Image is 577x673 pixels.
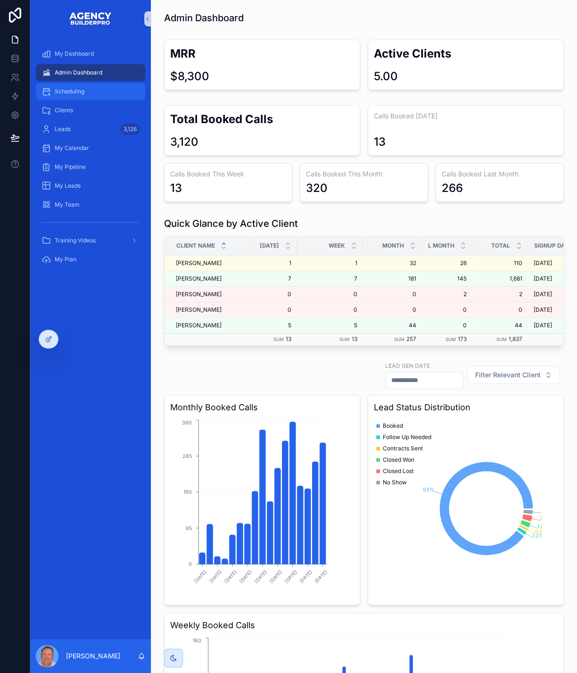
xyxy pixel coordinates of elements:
span: My Plan [55,256,76,263]
tspan: 95 [186,525,192,531]
a: 0 [303,291,357,298]
a: My Dashboard [36,45,145,62]
button: Select Button [467,366,560,384]
a: 5 [303,322,357,329]
a: My Team [36,196,145,213]
img: App logo [69,11,112,26]
h2: Active Clients [374,46,558,61]
div: 3,120 [170,134,198,150]
span: [DATE] [534,306,552,314]
span: 0 [369,291,416,298]
span: 173 [458,335,467,342]
tspan: 380 [182,420,192,426]
a: My Calendar [36,140,145,157]
span: Leads [55,125,71,133]
span: Signup Date [534,242,572,249]
a: 5 [259,322,291,329]
tspan: 1.2% [533,533,544,539]
h3: Monthly Booked Calls [170,401,354,414]
span: [DATE] [534,291,552,298]
span: Contracts Sent [383,445,423,452]
div: 320 [306,181,328,196]
span: 0 [428,306,467,314]
div: 266 [442,181,463,196]
div: 13 [170,181,182,196]
text: [DATE] [313,569,328,584]
span: Month [382,242,404,249]
a: My Leads [36,177,145,194]
h3: Calls Booked [DATE] [374,111,558,121]
span: Scheduling [55,88,84,95]
span: Filter Relevant Client [475,370,541,380]
text: [DATE] [208,569,223,584]
span: Closed Lost [383,467,414,475]
a: 0 [428,322,467,329]
a: My Plan [36,251,145,268]
span: 13 [286,335,291,342]
a: 0 [259,306,291,314]
span: [DATE] [534,259,552,267]
a: Training Videos [36,232,145,249]
div: 13 [374,134,386,150]
h2: MRR [170,46,354,61]
a: 0 [478,306,522,314]
span: 1 [303,259,357,267]
a: 2 [428,291,467,298]
p: [PERSON_NAME] [66,651,120,661]
a: 7 [303,275,357,282]
text: [DATE] [238,569,253,584]
h2: Total Booked Calls [170,111,354,127]
text: [DATE] [223,569,238,584]
span: My Dashboard [55,50,94,58]
a: 44 [478,322,522,329]
span: 26 [428,259,467,267]
div: 3,126 [121,124,140,135]
tspan: 0.6% [535,529,548,535]
a: Leads3,126 [36,121,145,138]
a: 7 [259,275,291,282]
a: 145 [428,275,467,282]
tspan: 160 [193,638,201,644]
text: [DATE] [298,569,313,584]
span: No Show [383,479,407,486]
text: [DATE] [268,569,283,584]
a: [PERSON_NAME] [176,259,248,267]
span: [PERSON_NAME] [176,275,222,282]
span: 1,837 [509,335,522,342]
span: [DATE] [534,275,552,282]
small: Sum [496,337,507,342]
span: Booked [383,422,403,430]
a: 1 [259,259,291,267]
a: 2 [478,291,522,298]
span: 13 [352,335,357,342]
text: [DATE] [253,569,268,584]
span: My Calendar [55,144,89,152]
span: My Leads [55,182,81,190]
tspan: 0 [189,561,192,567]
span: 257 [406,335,416,342]
a: 1,681 [478,275,522,282]
label: Lead Gen Date [385,361,430,370]
a: [PERSON_NAME] [176,322,248,329]
span: Training Videos [55,237,96,244]
span: [DATE] [260,242,279,249]
a: 181 [369,275,416,282]
span: My Team [55,201,80,208]
small: Sum [394,337,404,342]
span: 0 [369,306,416,314]
span: Admin Dashboard [55,69,102,76]
h3: Weekly Booked Calls [170,619,558,632]
a: [PERSON_NAME] [176,291,248,298]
